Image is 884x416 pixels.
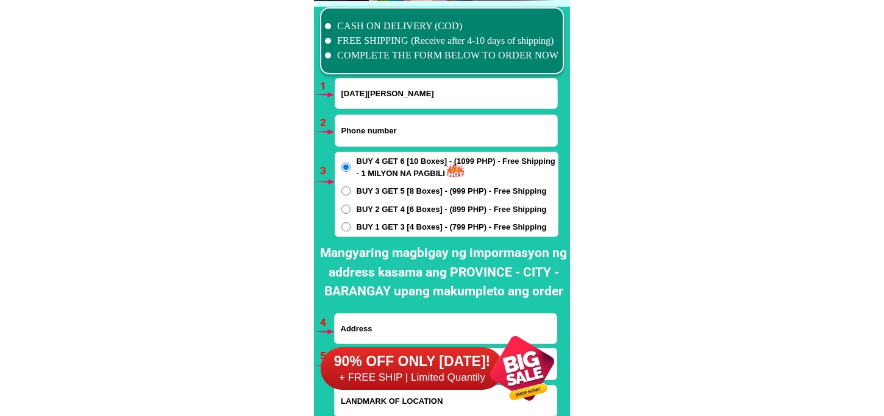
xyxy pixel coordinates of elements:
h6: + FREE SHIP | Limited Quantily [321,371,504,384]
h6: 5 [320,348,334,364]
h6: 3 [320,163,334,179]
li: COMPLETE THE FORM BELOW TO ORDER NOW [325,48,559,63]
input: BUY 1 GET 3 [4 Boxes] - (799 PHP) - Free Shipping [341,222,351,231]
h6: 4 [320,315,334,331]
h6: 2 [320,115,334,131]
input: BUY 4 GET 6 [10 Boxes] - (1099 PHP) - Free Shipping - 1 MILYON NA PAGBILI [341,163,351,172]
li: CASH ON DELIVERY (COD) [325,19,559,33]
h6: 90% OFF ONLY [DATE]! [321,353,504,371]
h2: Mangyaring magbigay ng impormasyon ng address kasama ang PROVINCE - CITY - BARANGAY upang makumpl... [317,244,570,301]
span: BUY 4 GET 6 [10 Boxes] - (1099 PHP) - Free Shipping - 1 MILYON NA PAGBILI [357,155,558,179]
input: BUY 3 GET 5 [8 Boxes] - (999 PHP) - Free Shipping [341,186,351,196]
h6: 1 [320,79,334,94]
input: Input address [335,314,557,344]
input: Input phone_number [335,115,557,146]
input: Input full_name [335,79,557,108]
span: BUY 3 GET 5 [8 Boxes] - (999 PHP) - Free Shipping [357,185,547,197]
span: BUY 1 GET 3 [4 Boxes] - (799 PHP) - Free Shipping [357,221,547,233]
span: BUY 2 GET 4 [6 Boxes] - (899 PHP) - Free Shipping [357,203,547,216]
input: BUY 2 GET 4 [6 Boxes] - (899 PHP) - Free Shipping [341,205,351,214]
li: FREE SHIPPING (Receive after 4-10 days of shipping) [325,33,559,48]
